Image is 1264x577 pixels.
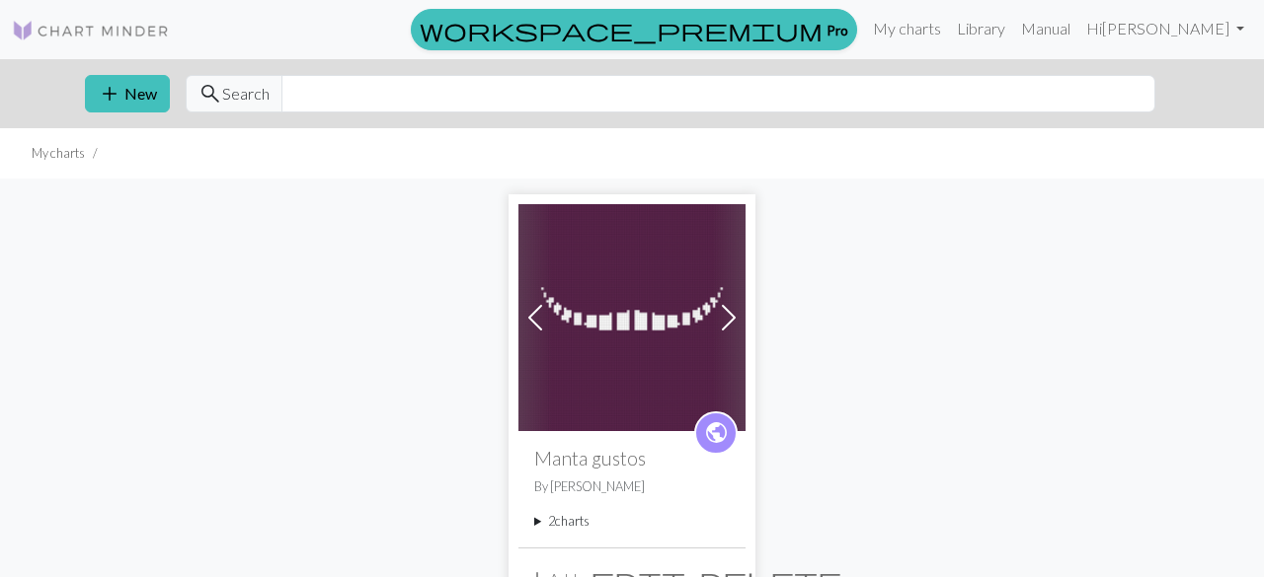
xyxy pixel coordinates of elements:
[32,144,85,163] li: My charts
[98,80,121,108] span: add
[222,82,270,106] span: Search
[420,16,823,43] span: workspace_premium
[949,9,1013,48] a: Library
[704,417,729,448] span: public
[12,19,170,42] img: Logo
[534,477,730,496] p: By [PERSON_NAME]
[694,411,738,455] a: public
[198,80,222,108] span: search
[534,512,730,531] summary: 2charts
[534,447,730,469] h2: Manta gustos
[865,9,949,48] a: My charts
[1078,9,1252,48] a: Hi[PERSON_NAME]
[518,204,746,431] img: Alicia
[1013,9,1078,48] a: Manual
[518,306,746,325] a: Alicia
[704,413,729,453] i: public
[85,75,170,112] button: New
[411,9,857,50] a: Pro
